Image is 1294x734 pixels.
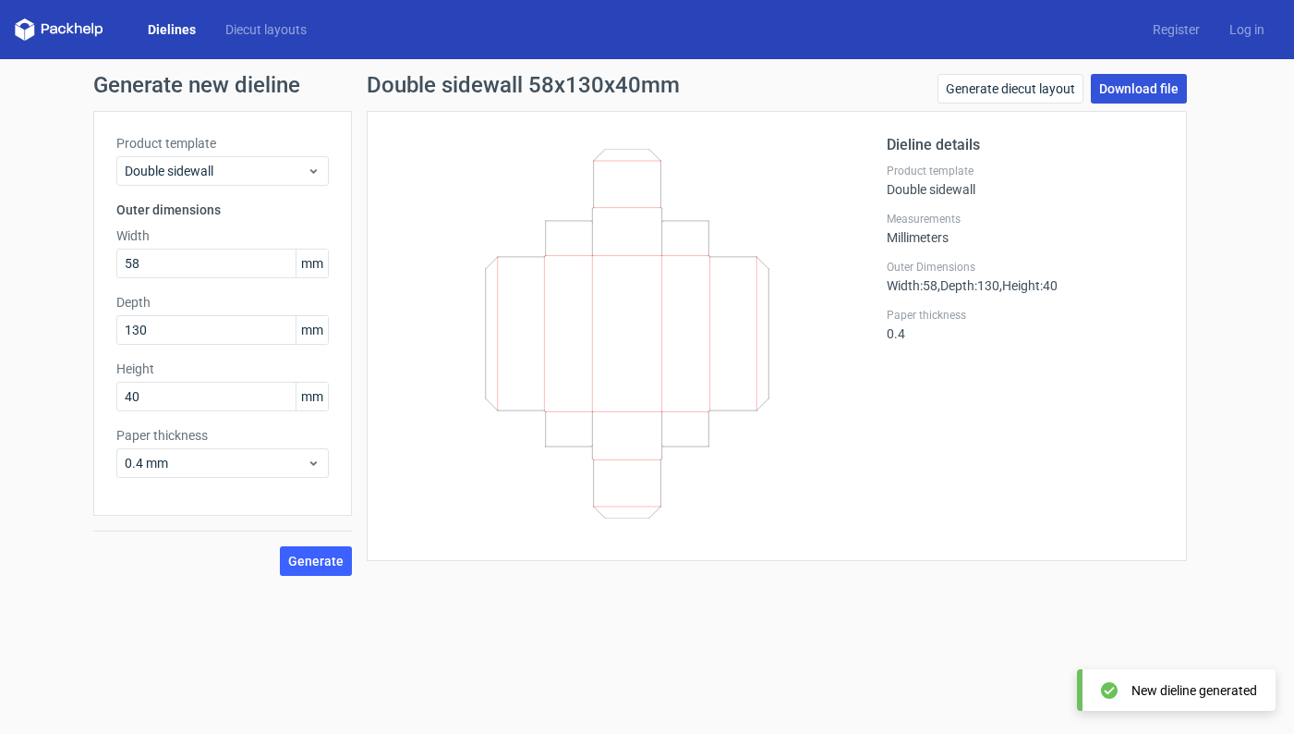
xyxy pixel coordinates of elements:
h1: Generate new dieline [93,74,1202,96]
h3: Outer dimensions [116,201,329,219]
div: Double sidewall [887,164,1164,197]
div: 0.4 [887,308,1164,341]
a: Log in [1215,20,1279,39]
label: Product template [887,164,1164,178]
label: Paper thickness [887,308,1164,323]
h1: Double sidewall 58x130x40mm [367,74,680,96]
span: mm [296,383,328,410]
span: 0.4 mm [125,454,307,472]
a: Diecut layouts [211,20,321,39]
h2: Dieline details [887,134,1164,156]
label: Paper thickness [116,426,329,445]
label: Outer Dimensions [887,260,1164,275]
div: New dieline generated [1131,681,1257,700]
button: Generate [280,546,352,576]
label: Product template [116,134,329,153]
a: Register [1138,20,1215,39]
a: Download file [1091,74,1187,104]
span: mm [296,316,328,344]
span: mm [296,250,328,277]
a: Dielines [133,20,211,39]
a: Generate diecut layout [937,74,1083,104]
label: Height [116,360,329,378]
div: Millimeters [887,212,1164,245]
span: Double sidewall [125,162,307,180]
label: Measurements [887,212,1164,226]
span: , Height : 40 [999,278,1058,293]
span: Generate [288,555,344,568]
span: Width : 58 [887,278,937,293]
label: Width [116,226,329,245]
label: Depth [116,293,329,312]
span: , Depth : 130 [937,278,999,293]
